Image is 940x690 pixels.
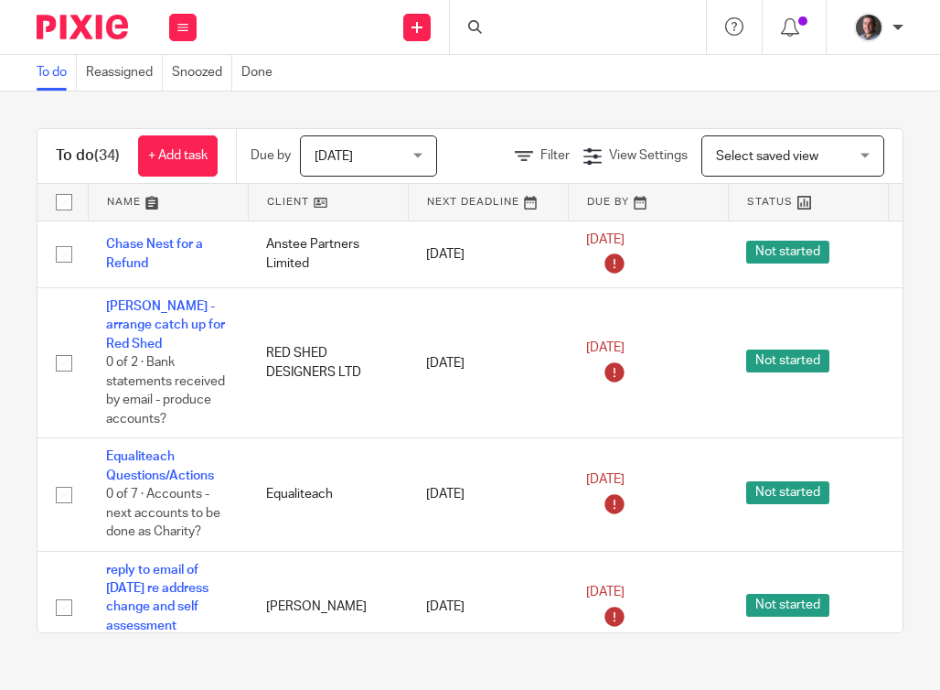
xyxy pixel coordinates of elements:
[248,551,408,663] td: [PERSON_NAME]
[106,238,203,269] a: Chase Nest for a Refund
[56,146,120,166] h1: To do
[241,55,282,91] a: Done
[408,551,568,663] td: [DATE]
[609,149,688,162] span: View Settings
[586,473,625,486] span: [DATE]
[94,148,120,163] span: (34)
[251,146,291,165] p: Due by
[106,450,214,481] a: Equaliteach Questions/Actions
[106,488,220,538] span: 0 of 7 · Accounts - next accounts to be done as Charity?
[86,55,163,91] a: Reassigned
[746,241,829,264] span: Not started
[37,15,128,39] img: Pixie
[106,356,225,426] span: 0 of 2 · Bank statements received by email - produce accounts?
[37,55,77,91] a: To do
[746,350,829,372] span: Not started
[248,288,408,438] td: RED SHED DESIGNERS LTD
[248,221,408,288] td: Anstee Partners Limited
[586,342,625,355] span: [DATE]
[586,233,625,246] span: [DATE]
[408,438,568,551] td: [DATE]
[408,288,568,438] td: [DATE]
[138,135,218,177] a: + Add task
[248,438,408,551] td: Equaliteach
[586,587,625,599] span: [DATE]
[106,300,225,350] a: [PERSON_NAME] - arrange catch up for Red Shed
[716,150,818,163] span: Select saved view
[540,149,570,162] span: Filter
[172,55,232,91] a: Snoozed
[746,481,829,504] span: Not started
[854,13,883,42] img: CP%20Headshot.jpeg
[106,564,208,632] a: reply to email of [DATE] re address change and self assessment
[315,150,353,163] span: [DATE]
[746,594,829,617] span: Not started
[408,221,568,288] td: [DATE]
